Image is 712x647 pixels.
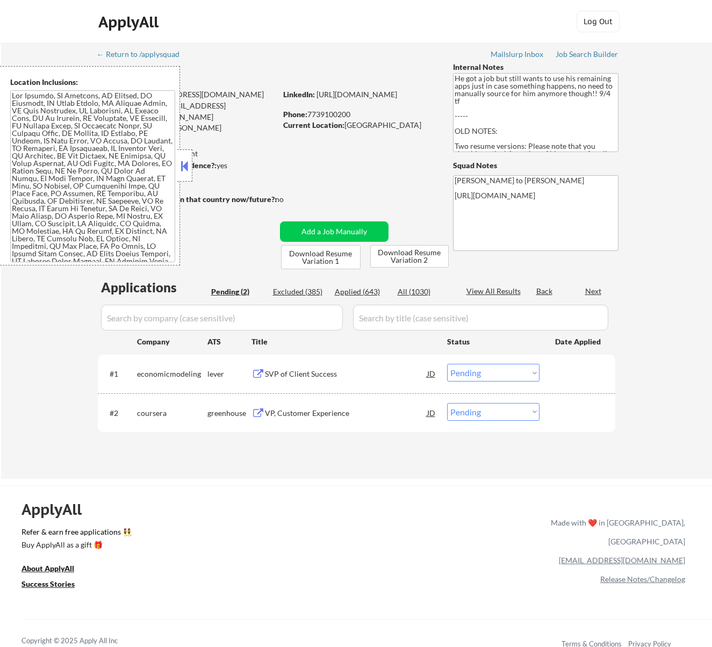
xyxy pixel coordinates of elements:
[98,13,162,31] div: ApplyAll
[21,563,89,577] a: About ApplyAll
[97,51,190,58] div: ← Return to /applysquad
[466,286,524,297] div: View All Results
[21,579,75,588] u: Success Stories
[110,369,128,379] div: #1
[101,281,207,294] div: Applications
[110,408,128,419] div: #2
[101,305,343,330] input: Search by company (case sensitive)
[447,332,540,351] div: Status
[137,369,207,379] div: economicmodeling
[398,286,451,297] div: All (1030)
[273,286,327,297] div: Excluded (385)
[577,11,620,32] button: Log Out
[283,120,344,130] strong: Current Location:
[491,51,544,58] div: Mailslurp Inbox
[21,500,94,519] div: ApplyAll
[10,77,176,88] div: Location Inclusions:
[600,574,685,584] a: Release Notes/Changelog
[559,556,685,565] a: [EMAIL_ADDRESS][DOMAIN_NAME]
[281,245,361,269] button: Download Resume Variation 1
[275,194,306,205] div: no
[137,408,207,419] div: coursera
[556,51,618,58] div: Job Search Builder
[251,336,437,347] div: Title
[21,636,145,646] div: Copyright © 2025 Apply All Inc
[21,541,129,549] div: Buy ApplyAll as a gift 🎁
[280,221,389,242] button: Add a Job Manually
[536,286,553,297] div: Back
[21,540,129,553] a: Buy ApplyAll as a gift 🎁
[21,564,74,573] u: About ApplyAll
[265,408,427,419] div: VP, Customer Experience
[453,62,618,73] div: Internal Notes
[546,513,685,551] div: Made with ❤️ in [GEOGRAPHIC_DATA], [GEOGRAPHIC_DATA]
[317,90,397,99] a: [URL][DOMAIN_NAME]
[283,110,307,119] strong: Phone:
[370,245,449,268] button: Download Resume Variation 2
[97,50,190,61] a: ← Return to /applysquad
[353,305,608,330] input: Search by title (case sensitive)
[426,403,437,422] div: JD
[283,90,315,99] strong: LinkedIn:
[585,286,602,297] div: Next
[21,579,89,592] a: Success Stories
[207,408,251,419] div: greenhouse
[211,286,265,297] div: Pending (2)
[335,286,389,297] div: Applied (643)
[21,528,326,540] a: Refer & earn free applications 👯‍♀️
[98,70,319,83] div: [PERSON_NAME]
[207,369,251,379] div: lever
[555,336,602,347] div: Date Applied
[265,369,427,379] div: SVP of Client Success
[426,364,437,383] div: JD
[283,120,435,131] div: [GEOGRAPHIC_DATA]
[556,50,618,61] a: Job Search Builder
[491,50,544,61] a: Mailslurp Inbox
[453,160,618,171] div: Squad Notes
[137,336,207,347] div: Company
[283,109,435,120] div: 7739100200
[207,336,251,347] div: ATS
